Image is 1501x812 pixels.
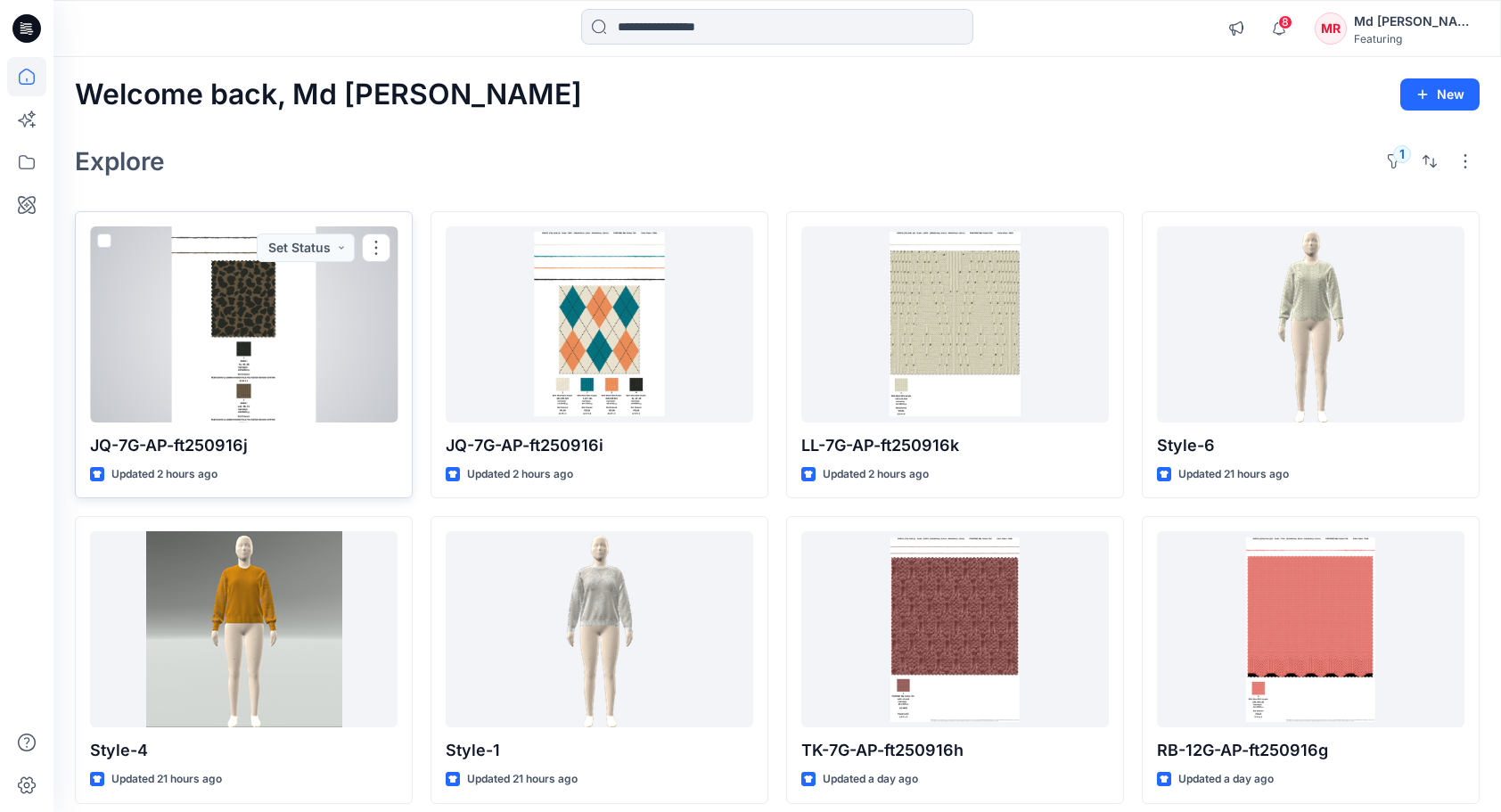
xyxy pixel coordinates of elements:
div: MR [1315,12,1347,45]
p: JQ-7G-AP-ft250916i [446,433,753,458]
a: Style-4 [90,531,398,727]
button: 1 [1380,147,1408,176]
a: Style-1 [446,531,753,727]
p: JQ-7G-AP-ft250916j [90,433,398,458]
p: Updated 21 hours ago [467,770,578,789]
p: Updated a day ago [1178,770,1274,789]
a: RB-12G-AP-ft250916g [1157,531,1464,727]
p: Updated a day ago [823,770,918,789]
p: Updated 2 hours ago [111,465,217,484]
p: Updated 2 hours ago [823,465,929,484]
h2: Welcome back, Md [PERSON_NAME] [75,78,582,111]
a: TK-7G-AP-ft250916h [801,531,1109,727]
a: JQ-7G-AP-ft250916i [446,226,753,422]
a: JQ-7G-AP-ft250916j [90,226,398,422]
p: Updated 2 hours ago [467,465,573,484]
button: New [1400,78,1480,111]
p: Style-6 [1157,433,1464,458]
p: Style-1 [446,738,753,763]
p: TK-7G-AP-ft250916h [801,738,1109,763]
p: RB-12G-AP-ft250916g [1157,738,1464,763]
p: Style-4 [90,738,398,763]
div: Featuring [1354,32,1479,45]
a: LL-7G-AP-ft250916k [801,226,1109,422]
p: LL-7G-AP-ft250916k [801,433,1109,458]
p: Updated 21 hours ago [1178,465,1289,484]
a: Style-6 [1157,226,1464,422]
h2: Explore [75,147,165,176]
p: Updated 21 hours ago [111,770,222,789]
span: 8 [1278,15,1292,29]
div: Md [PERSON_NAME][DEMOGRAPHIC_DATA] [1354,11,1479,32]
